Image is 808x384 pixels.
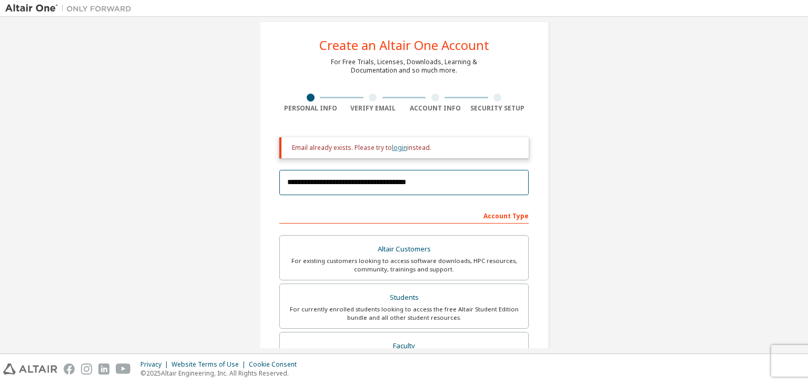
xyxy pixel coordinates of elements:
div: For Free Trials, Licenses, Downloads, Learning & Documentation and so much more. [331,58,477,75]
div: Personal Info [279,104,342,113]
img: instagram.svg [81,363,92,375]
p: © 2025 Altair Engineering, Inc. All Rights Reserved. [140,369,303,378]
div: Altair Customers [286,242,522,257]
div: For currently enrolled students looking to access the free Altair Student Edition bundle and all ... [286,305,522,322]
div: Security Setup [467,104,529,113]
div: Privacy [140,360,171,369]
img: Altair One [5,3,137,14]
div: Account Info [404,104,467,113]
a: login [392,143,407,152]
img: altair_logo.svg [3,363,57,375]
div: Verify Email [342,104,405,113]
div: Cookie Consent [249,360,303,369]
div: Faculty [286,339,522,353]
img: youtube.svg [116,363,131,375]
div: Students [286,290,522,305]
img: linkedin.svg [98,363,109,375]
div: For existing customers looking to access software downloads, HPC resources, community, trainings ... [286,257,522,274]
div: Website Terms of Use [171,360,249,369]
div: Email already exists. Please try to instead. [292,144,520,152]
img: facebook.svg [64,363,75,375]
div: Account Type [279,207,529,224]
div: Create an Altair One Account [319,39,489,52]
